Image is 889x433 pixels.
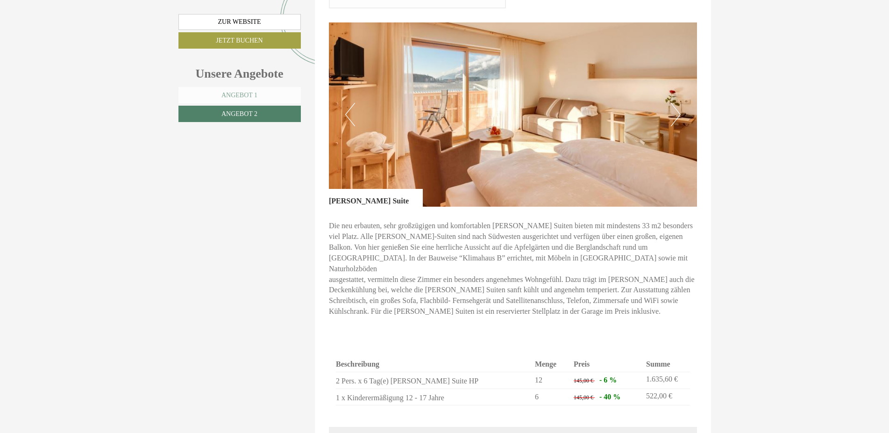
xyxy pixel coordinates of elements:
span: 145,00 € [574,394,593,401]
td: 522,00 € [642,389,690,405]
p: Die neu erbauten, sehr großzügigen und komfortablen [PERSON_NAME] Suiten bieten mit mindestens 33... [329,221,697,317]
th: Preis [570,357,642,372]
span: Angebot 2 [221,110,257,117]
span: 145,00 € [574,377,593,384]
span: - 6 % [599,376,617,384]
div: Unsere Angebote [178,65,301,82]
th: Beschreibung [336,357,531,372]
td: 12 [531,372,570,389]
span: Angebot 1 [221,92,257,99]
td: 1 x Kinderermäßigung 12 - 17 Jahre [336,389,531,405]
span: - 40 % [599,393,620,401]
th: Menge [531,357,570,372]
td: 6 [531,389,570,405]
th: Summe [642,357,690,372]
button: Next [671,103,681,126]
a: Zur Website [178,14,301,30]
td: 2 Pers. x 6 Tag(e) [PERSON_NAME] Suite HP [336,372,531,389]
td: 1.635,60 € [642,372,690,389]
a: Jetzt buchen [178,32,301,49]
img: image [329,22,697,207]
div: [PERSON_NAME] Suite [329,189,423,207]
button: Previous [345,103,355,126]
